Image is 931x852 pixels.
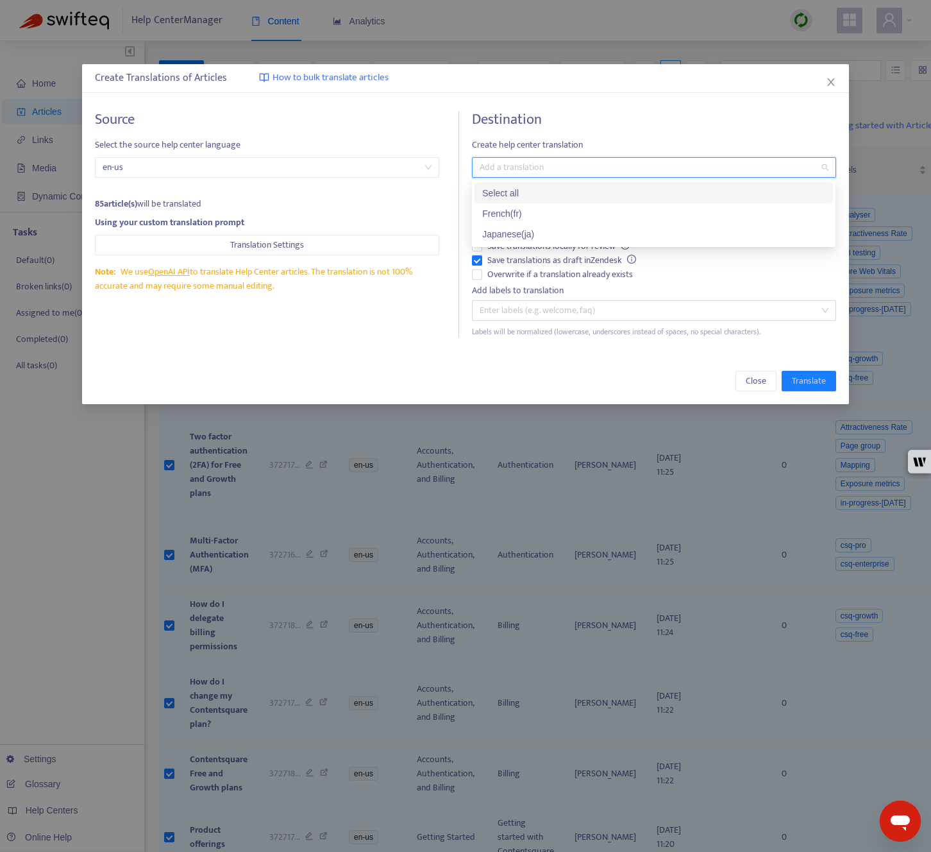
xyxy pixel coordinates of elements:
[95,111,439,128] h4: Source
[95,196,137,211] strong: 85 article(s)
[259,72,269,83] img: image-link
[95,138,439,152] span: Select the source help center language
[746,374,766,388] span: Close
[482,268,638,282] span: Overwrite if a translation already exists
[472,138,835,152] span: Create help center translation
[95,216,439,230] div: Using your custom translation prompt
[95,264,115,279] span: Note:
[482,253,641,268] span: Save translations as draft in Zendesk
[782,371,836,391] button: Translate
[824,75,838,89] button: Close
[95,235,439,255] button: Translation Settings
[627,255,636,264] span: info-circle
[472,284,835,298] div: Add labels to translation
[95,197,439,211] div: will be translated
[273,71,389,85] span: How to bulk translate articles
[482,207,825,221] div: French ( fr )
[482,186,825,200] div: Select all
[735,371,776,391] button: Close
[95,265,439,293] div: We use to translate Help Center articles. The translation is not 100% accurate and may require so...
[472,111,835,128] h4: Destination
[230,238,304,252] span: Translation Settings
[826,77,836,87] span: close
[95,71,835,86] div: Create Translations of Articles
[482,227,825,241] div: Japanese ( ja )
[259,71,389,85] a: How to bulk translate articles
[474,183,833,203] div: Select all
[472,326,835,338] div: Labels will be normalized (lowercase, underscores instead of spaces, no special characters).
[880,801,921,842] iframe: Button to launch messaging window
[148,264,190,279] a: OpenAI API
[103,158,432,177] span: en-us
